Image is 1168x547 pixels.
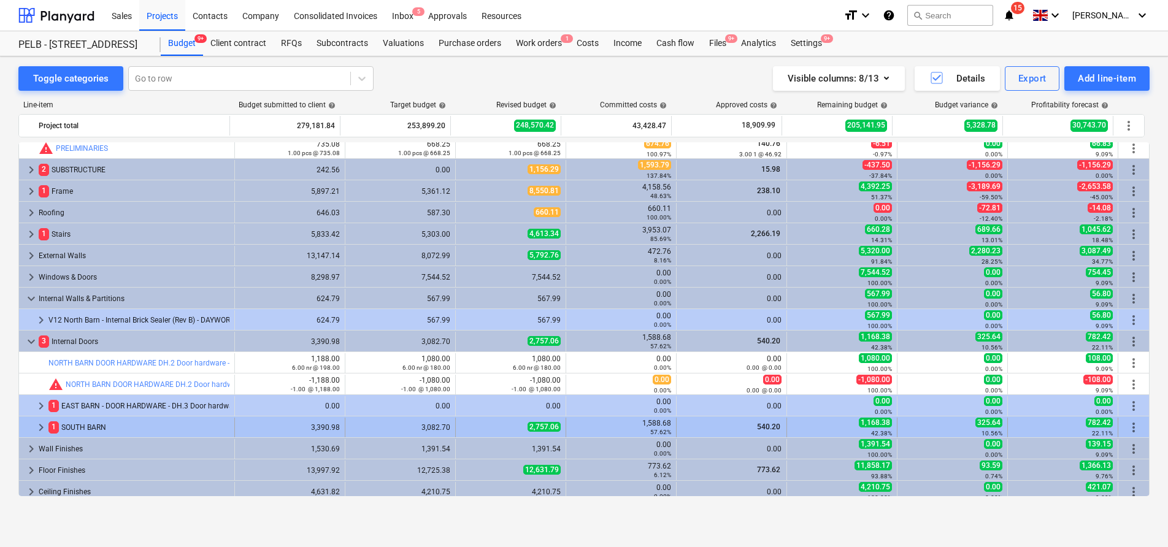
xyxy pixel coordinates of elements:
[1090,289,1113,299] span: 56.80
[984,139,1002,148] span: 0.00
[756,139,782,148] span: 140.76
[1086,332,1113,342] span: 782.42
[871,237,892,243] small: 14.31%
[644,139,671,148] span: 674.76
[883,8,895,23] i: Knowledge base
[235,116,335,136] div: 279,181.84
[509,31,569,56] div: Work orders
[859,246,892,256] span: 5,320.00
[654,321,671,328] small: 0.00%
[509,150,561,156] small: 1.00 pcs @ 668.25
[760,165,782,174] span: 15.98
[845,120,887,131] span: 205,141.95
[24,334,39,349] span: keyboard_arrow_down
[24,270,39,285] span: keyboard_arrow_right
[1090,194,1113,201] small: -45.00%
[1092,344,1113,351] small: 22.11%
[1096,172,1113,179] small: 0.00%
[39,116,225,136] div: Project total
[240,166,340,174] div: 242.56
[1126,184,1141,199] span: More actions
[39,228,49,240] span: 1
[48,377,63,392] span: Committed costs exceed revised budget
[682,208,782,217] div: 0.00
[1096,387,1113,394] small: 9.09%
[1005,66,1060,91] button: Export
[39,182,229,201] div: Frame
[39,289,229,308] div: Internal Walls & Partitions
[571,312,671,329] div: 0.00
[1135,8,1150,23] i: keyboard_arrow_down
[873,151,892,158] small: -0.97%
[240,273,340,281] div: 8,298.97
[980,194,1002,201] small: -59.50%
[24,484,39,499] span: keyboard_arrow_right
[982,344,1002,351] small: 10.56%
[350,166,450,174] div: 0.00
[985,387,1002,394] small: 0.00%
[34,313,48,327] span: keyboard_arrow_right
[39,160,229,180] div: SUBSTRUCTURE
[858,8,873,23] i: keyboard_arrow_down
[39,203,229,223] div: Roofing
[350,208,450,217] div: 587.30
[821,34,833,43] span: 9+
[528,250,561,260] span: 5,792.76
[375,31,431,56] a: Valuations
[571,226,671,243] div: 3,953.07
[984,310,1002,320] span: 0.00
[1126,484,1141,499] span: More actions
[528,229,561,239] span: 4,613.34
[240,376,340,393] div: -1,188.00
[436,102,446,109] span: help
[863,160,892,170] span: -437.50
[975,224,1002,234] span: 689.66
[350,294,450,303] div: 567.99
[1121,118,1136,133] span: More actions
[1064,66,1150,91] button: Add line-item
[600,101,667,109] div: Committed costs
[682,354,782,372] div: 0.00
[980,215,1002,222] small: -12.40%
[24,163,39,177] span: keyboard_arrow_right
[1096,365,1113,372] small: 9.09%
[240,294,340,303] div: 624.79
[240,402,340,410] div: 0.00
[606,31,649,56] a: Income
[528,164,561,174] span: 1,156.29
[647,214,671,221] small: 100.00%
[240,337,340,346] div: 3,390.98
[1094,215,1113,222] small: -2.18%
[915,66,1000,91] button: Details
[817,101,888,109] div: Remaining budget
[1126,356,1141,370] span: More actions
[1126,248,1141,263] span: More actions
[1126,399,1141,413] span: More actions
[869,172,892,179] small: -37.84%
[657,102,667,109] span: help
[871,344,892,351] small: 42.38%
[292,364,340,371] small: 6.00 nr @ 198.00
[871,194,892,201] small: 51.37%
[967,160,1002,170] span: -1,156.29
[350,376,450,393] div: -1,080.00
[982,237,1002,243] small: 13.01%
[547,102,556,109] span: help
[350,187,450,196] div: 5,361.12
[859,267,892,277] span: 7,544.52
[734,31,783,56] a: Analytics
[859,353,892,363] span: 1,080.00
[783,31,829,56] div: Settings
[402,364,450,371] small: 6.00 nr @ 180.00
[509,31,569,56] a: Work orders1
[461,316,561,324] div: 567.99
[1126,163,1141,177] span: More actions
[975,332,1002,342] span: 325.64
[309,31,375,56] div: Subcontracts
[1086,267,1113,277] span: 754.45
[1096,280,1113,286] small: 9.09%
[977,203,1002,213] span: -72.81
[401,386,450,392] small: -1.00 @ 1,080.00
[34,399,48,413] span: keyboard_arrow_right
[461,273,561,281] div: 7,544.52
